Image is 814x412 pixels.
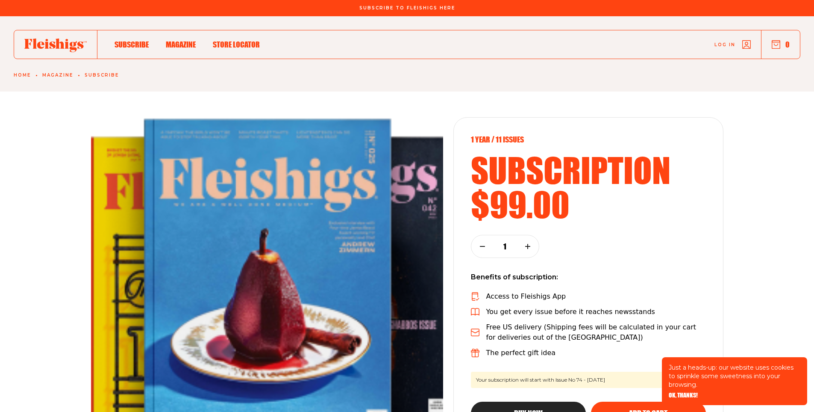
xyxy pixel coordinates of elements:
[14,73,31,78] a: Home
[85,73,119,78] a: Subscribe
[500,242,511,251] p: 1
[115,39,149,50] a: Subscribe
[669,363,800,389] p: Just a heads-up: our website uses cookies to sprinkle some sweetness into your browsing.
[213,39,260,50] a: Store locator
[471,153,706,187] h2: subscription
[471,187,706,221] h2: $99.00
[42,73,73,78] a: Magazine
[772,40,790,49] button: 0
[486,291,566,302] p: Access to Fleishigs App
[471,272,706,283] p: Benefits of subscription:
[486,348,556,358] p: The perfect gift idea
[115,40,149,49] span: Subscribe
[714,40,751,49] a: Log in
[359,6,455,11] span: Subscribe To Fleishigs Here
[714,41,735,48] span: Log in
[358,6,457,10] a: Subscribe To Fleishigs Here
[669,392,698,398] button: OK, THANKS!
[486,322,706,343] p: Free US delivery (Shipping fees will be calculated in your cart for deliveries out of the [GEOGRA...
[166,39,196,50] a: Magazine
[166,40,196,49] span: Magazine
[471,372,706,388] span: Your subscription will start with Issue No 74 - [DATE]
[486,307,655,317] p: You get every issue before it reaches newsstands
[213,40,260,49] span: Store locator
[471,135,706,144] p: 1 year / 11 Issues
